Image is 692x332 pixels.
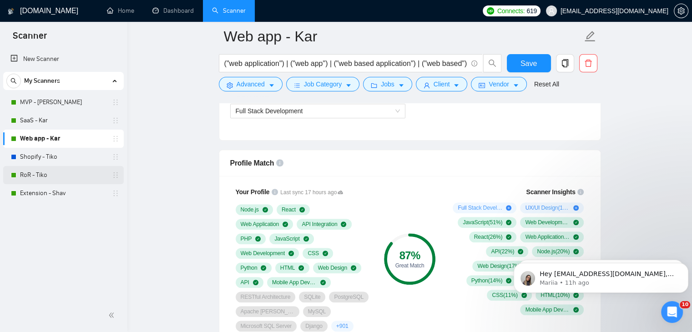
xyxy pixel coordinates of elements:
span: Python ( 14 %) [471,277,503,284]
span: UX/UI Design ( 11 %) [525,204,570,211]
span: holder [112,153,119,161]
button: settingAdvancedcaret-down [219,77,283,91]
span: check-circle [323,251,328,256]
span: check-circle [341,221,346,227]
span: Vendor [489,79,509,89]
span: check-circle [351,265,356,271]
span: Scanner Insights [526,189,575,195]
span: + 901 [336,322,349,330]
button: delete [579,54,597,72]
span: RESTful Architecture [241,293,291,301]
span: API ( 22 %) [491,248,514,255]
span: holder [112,99,119,106]
span: Django [305,322,323,330]
a: setting [674,7,688,15]
span: check-circle [263,207,268,212]
span: Apache [PERSON_NAME] [241,308,294,315]
span: API Integration [302,221,337,228]
span: folder [371,82,377,89]
span: plus-circle [573,205,579,211]
span: info-circle [276,159,283,166]
span: PHP [241,235,252,242]
a: Extension - Shav [20,184,106,202]
span: copy [556,59,574,67]
span: check-circle [298,265,304,271]
span: Client [434,79,450,89]
span: Microsoft SQL Server [241,322,292,330]
span: Advanced [237,79,265,89]
iframe: Intercom live chat [661,301,683,323]
span: Save [520,58,537,69]
span: Job Category [304,79,342,89]
span: Web Design ( 17 %) [477,262,521,270]
span: user [548,8,555,14]
span: Node.js [241,206,259,213]
span: check-circle [303,236,309,241]
span: check-circle [573,220,579,225]
li: My Scanners [3,72,124,202]
span: user [424,82,430,89]
button: userClientcaret-down [416,77,468,91]
a: Shopify - Tiko [20,148,106,166]
input: Scanner name... [224,25,582,48]
button: Save [507,54,551,72]
span: Web Development [241,250,285,257]
span: check-circle [253,280,258,285]
span: 10 [680,301,690,308]
span: HTML [280,264,295,272]
span: API [241,279,249,286]
span: check-circle [261,265,266,271]
span: PostgreSQL [334,293,364,301]
button: search [6,74,21,88]
span: holder [112,135,119,142]
span: 619 [526,6,536,16]
span: bars [294,82,300,89]
span: Mobile App Development [272,279,317,286]
span: check-circle [573,234,579,240]
a: Reset All [534,79,559,89]
span: holder [112,171,119,179]
a: SaaS - Kar [20,111,106,130]
span: CSS ( 11 %) [492,292,517,299]
span: Python [241,264,258,272]
button: folderJobscaret-down [363,77,412,91]
span: Mobile App Development ( 10 %) [525,306,570,313]
span: check-circle [255,236,261,241]
span: edit [584,30,596,42]
div: Great Match [384,263,435,268]
span: CSS [308,250,319,257]
span: setting [227,82,233,89]
span: React ( 26 %) [474,233,503,241]
button: setting [674,4,688,18]
button: barsJob Categorycaret-down [286,77,359,91]
span: Profile Match [230,159,274,167]
span: delete [580,59,597,67]
span: check-circle [506,220,511,225]
span: JavaScript ( 51 %) [463,219,502,226]
span: Web Application [241,221,279,228]
div: 87 % [384,250,435,261]
span: caret-down [398,82,404,89]
span: holder [112,117,119,124]
span: caret-down [268,82,275,89]
a: New Scanner [10,50,116,68]
span: caret-down [345,82,352,89]
span: Web Design [318,264,348,272]
span: caret-down [513,82,519,89]
span: check-circle [573,307,579,312]
span: search [484,59,501,67]
a: RoR - Tiko [20,166,106,184]
a: MVP - [PERSON_NAME] [20,93,106,111]
span: check-circle [299,207,305,212]
span: Your Profile [236,188,270,196]
button: copy [556,54,574,72]
input: Search Freelance Jobs... [224,58,467,69]
span: Web Development ( 33 %) [525,219,570,226]
button: idcardVendorcaret-down [471,77,526,91]
span: plus-circle [506,205,511,211]
a: searchScanner [212,7,246,15]
span: Last sync 17 hours ago [280,188,343,197]
span: idcard [479,82,485,89]
span: check-circle [288,251,294,256]
span: JavaScript [274,235,299,242]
